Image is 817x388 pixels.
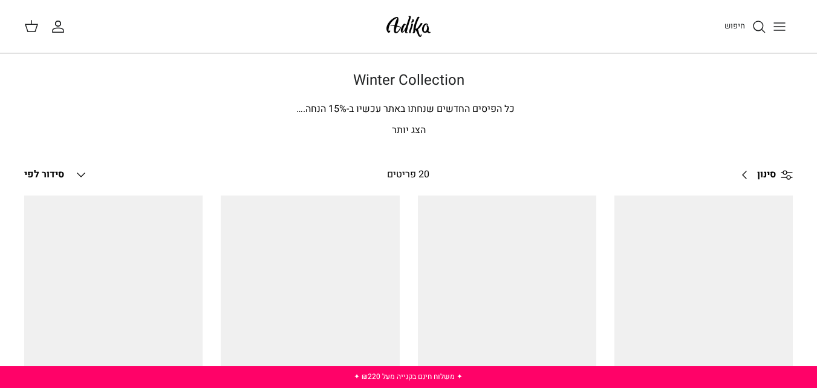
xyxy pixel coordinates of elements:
span: 15 [328,102,339,116]
a: ✦ משלוח חינם בקנייה מעל ₪220 ✦ [354,371,463,382]
h1: Winter Collection [24,72,793,90]
span: % הנחה. [296,102,347,116]
a: החשבון שלי [51,19,70,34]
img: Adika IL [383,12,434,41]
a: חיפוש [724,19,766,34]
p: הצג יותר [24,123,793,139]
span: כל הפיסים החדשים שנחתו באתר עכשיו ב- [347,102,515,116]
span: חיפוש [724,20,745,31]
span: סינון [757,167,776,183]
button: Toggle menu [766,13,793,40]
span: סידור לפי [24,167,64,182]
a: סינון [733,160,793,189]
div: 20 פריטים [314,167,502,183]
button: סידור לפי [24,162,88,188]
